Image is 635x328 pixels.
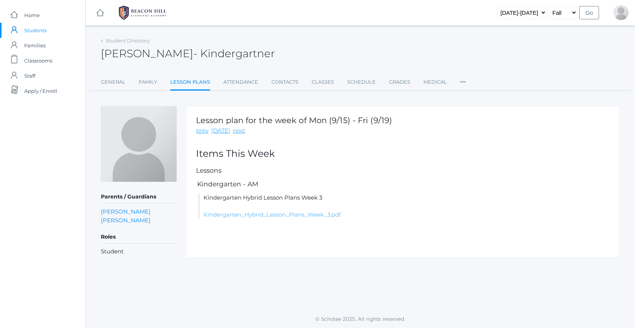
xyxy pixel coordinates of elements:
[24,68,35,83] span: Staff
[613,5,629,20] div: Caitlin Tourje
[198,194,610,219] li: Kindergarten Hybrid Lesson Plans Week 3
[101,216,151,225] a: [PERSON_NAME]
[106,37,150,44] a: Student Directory
[196,127,209,135] a: prev
[223,75,258,90] a: Attendance
[24,83,57,98] span: Apply / Enroll
[196,181,610,188] h5: Kindergarten - AM
[211,127,230,135] a: [DATE]
[101,48,275,59] h2: [PERSON_NAME]
[24,38,45,53] span: Families
[579,6,599,19] input: Go
[196,116,392,125] h1: Lesson plan for the week of Mon (9/15) - Fri (9/19)
[193,47,275,60] span: - Kindergartner
[423,75,447,90] a: Medical
[24,8,40,23] span: Home
[101,231,177,244] h5: Roles
[86,315,635,323] p: © Scholae 2025. All rights reserved.
[101,207,151,216] a: [PERSON_NAME]
[170,75,210,91] a: Lesson Plans
[101,75,125,90] a: General
[24,23,47,38] span: Students
[101,191,177,203] h5: Parents / Guardians
[101,247,177,256] li: Student
[101,106,177,182] img: Maxwell Tourje
[139,75,157,90] a: Family
[233,127,245,135] a: next
[271,75,298,90] a: Contacts
[196,167,610,174] h5: Lessons
[347,75,376,90] a: Schedule
[389,75,410,90] a: Grades
[114,3,171,22] img: BHCALogos-05-308ed15e86a5a0abce9b8dd61676a3503ac9727e845dece92d48e8588c001991.png
[24,53,52,68] span: Classrooms
[204,211,341,218] a: Kindergarten_Hybrid_Lesson_Plans_Week_3.pdf
[196,148,610,159] h2: Items This Week
[312,75,334,90] a: Classes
